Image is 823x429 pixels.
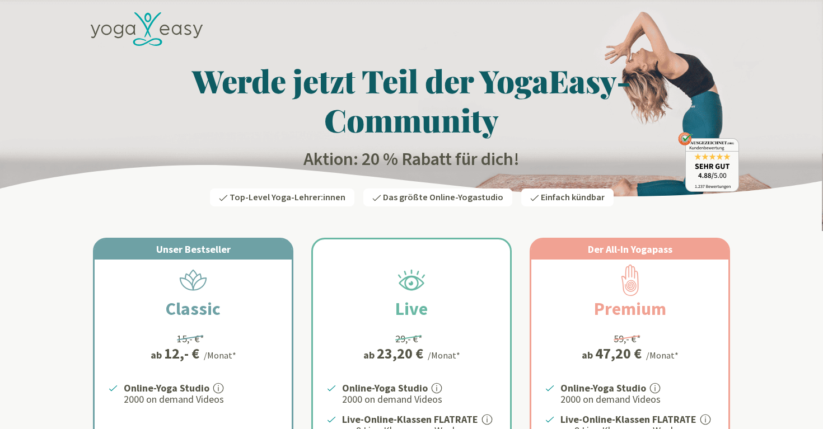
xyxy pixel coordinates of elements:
[230,191,345,204] span: Top-Level Yoga-Lehrer:innen
[363,347,377,362] span: ab
[342,413,478,426] strong: Live-Online-Klassen FLATRATE
[377,346,423,361] div: 23,20 €
[567,295,693,322] h2: Premium
[151,347,164,362] span: ab
[541,191,605,204] span: Einfach kündbar
[395,331,423,346] div: 29,- €*
[560,381,646,394] strong: Online-Yoga Studio
[588,243,672,256] span: Der All-In Yogapass
[560,413,696,426] strong: Live-Online-Klassen FLATRATE
[678,132,739,192] img: ausgezeichnet_badge.png
[368,295,455,322] h2: Live
[177,331,204,346] div: 15,- €*
[84,148,739,171] h2: Aktion: 20 % Rabatt für dich!
[139,295,247,322] h2: Classic
[614,331,641,346] div: 59,- €*
[84,61,739,139] h1: Werde jetzt Teil der YogaEasy-Community
[560,393,715,406] p: 2000 on demand Videos
[342,381,428,394] strong: Online-Yoga Studio
[595,346,642,361] div: 47,20 €
[204,348,236,362] div: /Monat*
[124,381,209,394] strong: Online-Yoga Studio
[156,243,231,256] span: Unser Bestseller
[428,348,460,362] div: /Monat*
[124,393,278,406] p: 2000 on demand Videos
[582,347,595,362] span: ab
[342,393,497,406] p: 2000 on demand Videos
[164,346,199,361] div: 12,- €
[383,191,503,204] span: Das größte Online-Yogastudio
[646,348,679,362] div: /Monat*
